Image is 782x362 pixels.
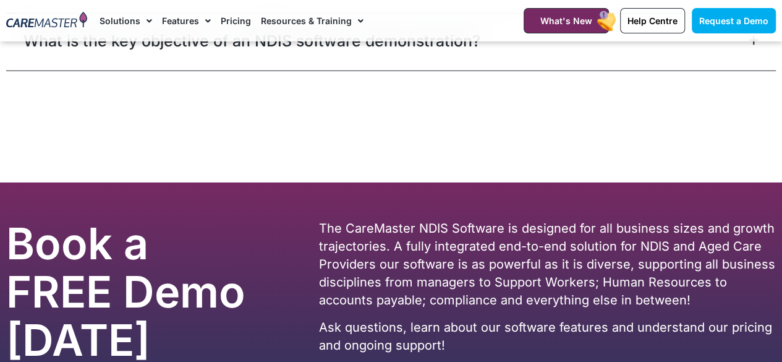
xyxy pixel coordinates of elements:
[6,12,87,30] img: CareMaster Logo
[620,8,685,33] a: Help Centre
[540,15,592,26] span: What's New
[627,15,678,26] span: Help Centre
[319,319,776,355] p: Ask questions, learn about our software features and understand our pricing and ongoing support!
[692,8,776,33] a: Request a Demo
[699,15,768,26] span: Request a Demo
[6,13,776,71] div: What is the key objective of an NDIS software demonstration?
[319,220,776,309] p: The CareMaster NDIS Software is designed for all business sizes and growth trajectories. A fully ...
[524,8,609,33] a: What's New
